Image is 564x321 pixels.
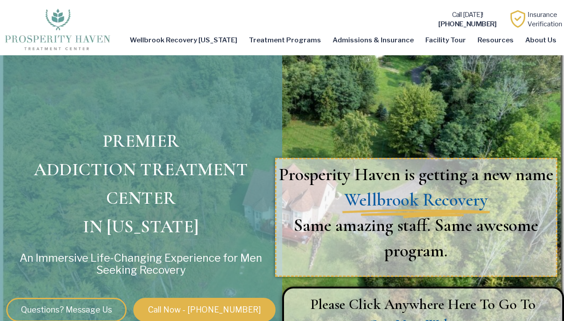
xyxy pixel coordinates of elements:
h1: PREMIER ADDICTION TREATMENT CENTER IN [US_STATE] [4,127,278,241]
a: Wellbrook Recovery [US_STATE] [124,30,243,50]
a: Prosperity Haven is getting a new name Wellbrook Recovery Same amazing staff. Same awesome program. [276,162,556,263]
a: Resources [472,30,519,50]
a: InsuranceVerification [527,11,562,28]
span: Call Now - [PHONE_NUMBER] [148,306,261,314]
span: Please Click Anywhere Here To Go To [310,296,535,313]
p: An Immersive Life-Changing Experience for Men Seeking Recovery [11,252,271,276]
b: [PHONE_NUMBER] [438,20,497,28]
img: The logo for Prosperity Haven Addiction Recovery Center. [2,6,113,51]
a: About Us [519,30,562,50]
span: Questions? Message Us [21,306,112,314]
a: Call [DATE]![PHONE_NUMBER] [438,11,497,28]
a: Treatment Programs [243,30,327,50]
a: Facility Tour [420,30,472,50]
span: Prosperity Haven is getting a new name [279,164,553,185]
img: Learn how Prosperity Haven, a verified substance abuse center can help you overcome your addiction [509,10,527,28]
a: Admissions & Insurance [327,30,420,50]
span: Same amazing staff. Same awesome program. [294,214,538,261]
